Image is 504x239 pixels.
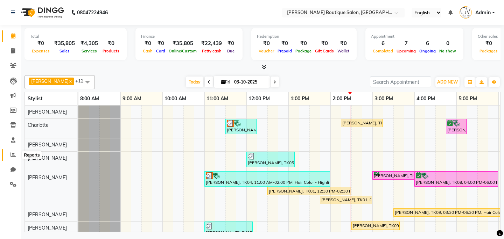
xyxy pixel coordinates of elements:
div: ₹35,805 [51,39,78,48]
b: 08047224946 [77,3,108,22]
div: 6 [418,39,437,48]
a: 12:00 PM [247,94,272,104]
div: Reports [22,151,41,159]
div: 6 [371,39,395,48]
span: Completed [371,49,395,53]
a: 8:00 AM [78,94,101,104]
span: [PERSON_NAME] [28,142,67,148]
a: 11:00 AM [205,94,230,104]
span: Sales [58,49,71,53]
span: Ongoing [418,49,437,53]
span: Petty cash [200,49,223,53]
div: [PERSON_NAME], TK08, 04:00 PM-06:00 PM, Hair Color - Root Touch Up With Gv (Onwards) [415,172,497,186]
span: [PERSON_NAME] [28,211,67,218]
div: ₹35,805 [167,39,198,48]
span: [PERSON_NAME] [28,225,67,231]
span: [PERSON_NAME] [28,174,67,181]
div: ₹0 [141,39,154,48]
div: [PERSON_NAME], TK04, 11:00 AM-02:00 PM, Hair Color - Highlights For [DEMOGRAPHIC_DATA] Shoulder L... [205,172,329,186]
span: [PERSON_NAME] [28,155,67,161]
div: ₹4,305 [78,39,101,48]
div: ₹0 [154,39,167,48]
div: [PERSON_NAME], TK01, 12:30 PM-02:30 PM, Hair Color - Highlights For [DEMOGRAPHIC_DATA] Shoulder L... [268,188,350,194]
a: 10:00 AM [163,94,188,104]
img: Admin [460,6,472,19]
span: Charlotte [28,122,49,128]
a: 3:00 PM [373,94,395,104]
div: [PERSON_NAME], TK11, 04:45 PM-05:15 PM, Gel Polish Removal for Natural Nails [447,120,466,133]
span: Upcoming [395,49,418,53]
div: ₹0 [313,39,336,48]
a: 1:00 PM [289,94,311,104]
span: Due [225,49,236,53]
span: Fri [219,79,232,85]
button: ADD NEW [435,77,460,87]
span: Expenses [30,49,51,53]
span: Services [80,49,99,53]
a: 4:00 PM [415,94,437,104]
span: Card [154,49,167,53]
span: ADD NEW [437,79,458,85]
div: ₹0 [101,39,121,48]
div: [PERSON_NAME], TK09, 02:30 PM-03:40 PM, Pedicure - Essential [352,223,399,229]
span: Products [101,49,121,53]
div: ₹22,439 [198,39,225,48]
input: 2025-10-03 [232,77,267,87]
div: [PERSON_NAME], TK05, 12:00 PM-01:10 PM, Manicure - Essential [247,153,294,166]
a: 2:00 PM [331,94,353,104]
div: ₹0 [336,39,351,48]
span: No show [437,49,458,53]
span: Packages [478,49,499,53]
a: 9:00 AM [121,94,143,104]
span: Wallet [336,49,351,53]
span: +12 [75,78,89,84]
span: Today [186,77,203,87]
div: ₹0 [30,39,51,48]
input: Search Appointment [370,77,431,87]
div: [PERSON_NAME], TK05, 11:00 AM-12:10 PM, Pedicure - Essential [205,223,252,236]
span: Cash [141,49,154,53]
a: x [69,78,72,84]
span: Prepaid [276,49,294,53]
div: [PERSON_NAME], TK07, 03:00 PM-04:00 PM, Hair Cut with Styling (Women) - Hair Cut With [PERSON_NAME] [373,172,413,179]
div: [PERSON_NAME], TK01, 01:45 PM-03:00 PM, Hair Color - Global Color (Onwards) [321,197,371,203]
div: ₹0 [294,39,313,48]
span: [PERSON_NAME] [28,109,67,115]
span: Voucher [257,49,276,53]
a: 5:00 PM [457,94,479,104]
span: Admin [475,9,491,16]
span: Package [294,49,313,53]
div: Redemption [257,34,351,39]
div: ₹0 [478,39,499,48]
div: ₹0 [276,39,294,48]
div: [PERSON_NAME], TK09, 02:15 PM-03:15 PM, Plain Gel Polish on Natural nails (Hands ) [342,120,382,126]
div: [PERSON_NAME], TK04, 11:30 AM-12:15 PM, Gum Gel/Acrylic Extension Removal [226,120,256,133]
div: ₹0 [257,39,276,48]
span: [PERSON_NAME] [31,78,69,84]
div: 7 [395,39,418,48]
img: logo [18,3,66,22]
div: Total [30,34,121,39]
span: Gift Cards [313,49,336,53]
div: Finance [141,34,237,39]
div: 0 [437,39,458,48]
span: Online/Custom [167,49,198,53]
div: Appointment [371,34,458,39]
div: ₹0 [225,39,237,48]
span: Stylist [28,95,42,102]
